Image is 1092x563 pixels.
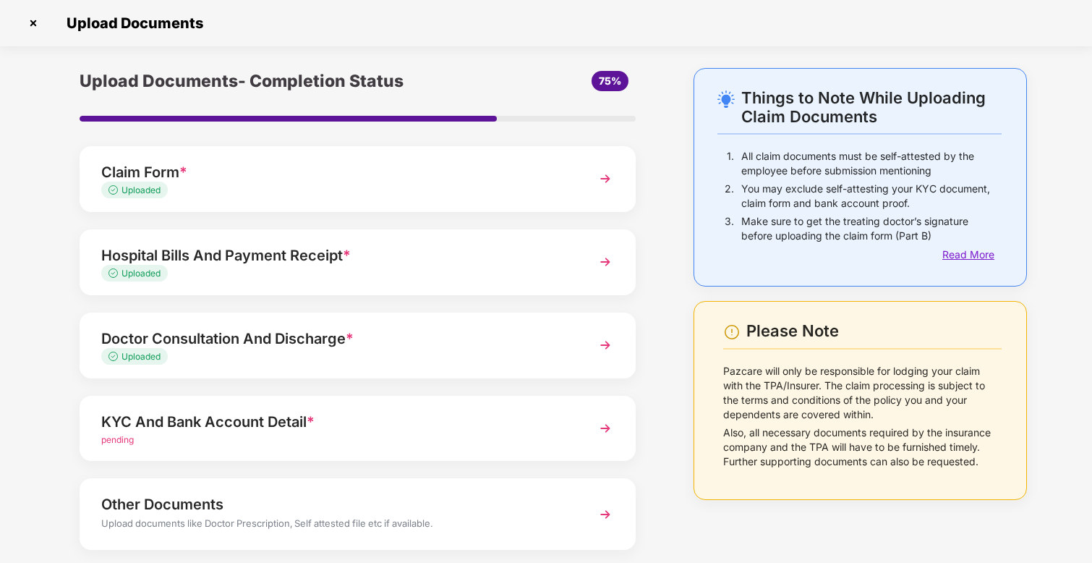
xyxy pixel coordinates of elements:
img: svg+xml;base64,PHN2ZyBpZD0iTmV4dCIgeG1sbnM9Imh0dHA6Ly93d3cudzMub3JnLzIwMDAvc3ZnIiB3aWR0aD0iMzYiIG... [592,249,618,275]
p: 3. [725,214,734,243]
p: You may exclude self-attesting your KYC document, claim form and bank account proof. [741,182,1002,211]
img: svg+xml;base64,PHN2ZyBpZD0iTmV4dCIgeG1sbnM9Imh0dHA6Ly93d3cudzMub3JnLzIwMDAvc3ZnIiB3aWR0aD0iMzYiIG... [592,332,618,358]
p: 2. [725,182,734,211]
div: Doctor Consultation And Discharge [101,327,571,350]
p: Make sure to get the treating doctor’s signature before uploading the claim form (Part B) [741,214,1002,243]
img: svg+xml;base64,PHN2ZyB4bWxucz0iaHR0cDovL3d3dy53My5vcmcvMjAwMC9zdmciIHdpZHRoPSIxMy4zMzMiIGhlaWdodD... [108,185,121,195]
img: svg+xml;base64,PHN2ZyBpZD0iTmV4dCIgeG1sbnM9Imh0dHA6Ly93d3cudzMub3JnLzIwMDAvc3ZnIiB3aWR0aD0iMzYiIG... [592,166,618,192]
p: Pazcare will only be responsible for lodging your claim with the TPA/Insurer. The claim processin... [723,364,1002,422]
div: Please Note [746,321,1002,341]
p: All claim documents must be self-attested by the employee before submission mentioning [741,149,1002,178]
img: svg+xml;base64,PHN2ZyBpZD0iTmV4dCIgeG1sbnM9Imh0dHA6Ly93d3cudzMub3JnLzIwMDAvc3ZnIiB3aWR0aD0iMzYiIG... [592,501,618,528]
p: Also, all necessary documents required by the insurance company and the TPA will have to be furni... [723,426,1002,469]
div: Upload documents like Doctor Prescription, Self attested file etc if available. [101,516,571,535]
div: Other Documents [101,493,571,516]
div: Things to Note While Uploading Claim Documents [741,88,1002,126]
span: Upload Documents [52,14,210,32]
div: Claim Form [101,161,571,184]
img: svg+xml;base64,PHN2ZyBpZD0iQ3Jvc3MtMzJ4MzIiIHhtbG5zPSJodHRwOi8vd3d3LnczLm9yZy8yMDAwL3N2ZyIgd2lkdG... [22,12,45,35]
p: 1. [727,149,734,178]
span: pending [101,434,134,445]
div: KYC And Bank Account Detail [101,410,571,433]
img: svg+xml;base64,PHN2ZyBpZD0iV2FybmluZ18tXzI0eDI0IiBkYXRhLW5hbWU9Ildhcm5pbmcgLSAyNHgyNCIgeG1sbnM9Im... [723,323,741,341]
span: 75% [599,75,621,87]
img: svg+xml;base64,PHN2ZyB4bWxucz0iaHR0cDovL3d3dy53My5vcmcvMjAwMC9zdmciIHdpZHRoPSIxMy4zMzMiIGhlaWdodD... [108,352,121,361]
img: svg+xml;base64,PHN2ZyB4bWxucz0iaHR0cDovL3d3dy53My5vcmcvMjAwMC9zdmciIHdpZHRoPSIxMy4zMzMiIGhlaWdodD... [108,268,121,278]
img: svg+xml;base64,PHN2ZyB4bWxucz0iaHR0cDovL3d3dy53My5vcmcvMjAwMC9zdmciIHdpZHRoPSIyNC4wOTMiIGhlaWdodD... [717,90,735,108]
div: Upload Documents- Completion Status [80,68,450,94]
span: Uploaded [121,351,161,362]
span: Uploaded [121,268,161,279]
div: Read More [942,247,1002,263]
img: svg+xml;base64,PHN2ZyBpZD0iTmV4dCIgeG1sbnM9Imh0dHA6Ly93d3cudzMub3JnLzIwMDAvc3ZnIiB3aWR0aD0iMzYiIG... [592,415,618,441]
div: Hospital Bills And Payment Receipt [101,244,571,267]
span: Uploaded [121,185,161,195]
